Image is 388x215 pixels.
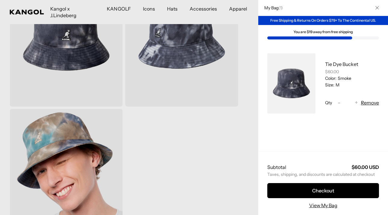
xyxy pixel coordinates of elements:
[334,82,340,88] dd: M
[343,99,352,106] input: Quantity for Tie Dye Bucket
[337,76,351,81] dd: Smoke
[325,69,379,74] div: $60.00
[334,99,343,106] button: -
[352,99,361,106] button: +
[278,5,283,11] span: ( )
[325,82,334,88] dt: Size:
[352,164,379,170] strong: $60.00 USD
[338,99,340,107] span: -
[361,99,379,106] button: Remove Tie Dye Bucket - Smoke / M
[309,202,337,209] a: View My Bag
[280,5,281,11] span: 1
[325,100,332,105] span: Qty
[325,76,337,81] dt: Color:
[267,172,379,177] small: Taxes, shipping, and discounts are calculated at checkout
[355,99,358,107] span: +
[267,30,379,34] div: You are $19 away from free shipping
[258,16,388,25] div: Free Shipping & Returns On Orders $79+ To The Continental US.
[325,61,358,67] a: Tie Dye Bucket
[261,5,283,11] h2: My Bag
[267,183,379,198] button: Checkout
[267,164,286,170] h2: Subtotal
